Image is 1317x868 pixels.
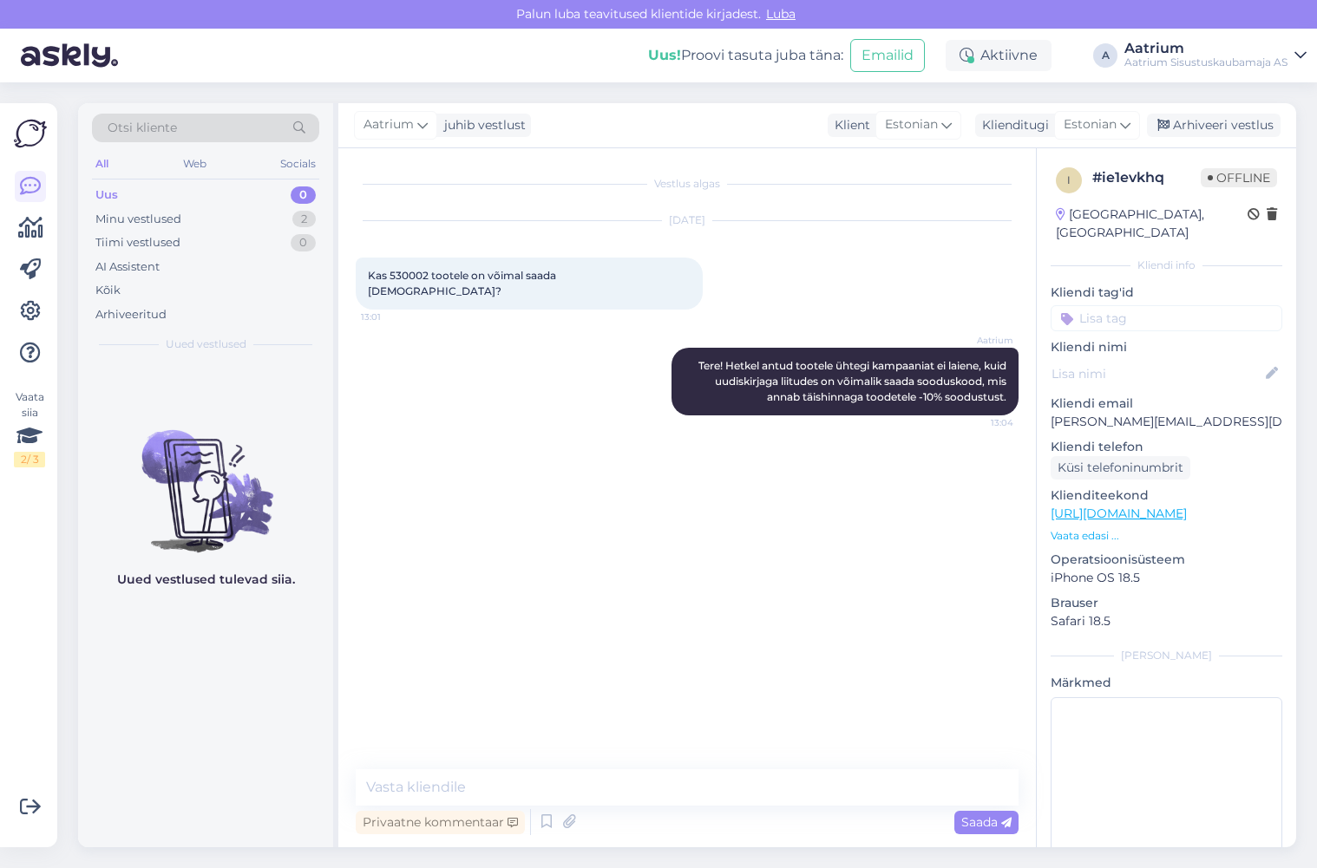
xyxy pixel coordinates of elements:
div: Web [180,153,210,175]
span: Tere! Hetkel antud tootele ühtegi kampaaniat ei laiene, kuid uudiskirjaga liitudes on võimalik sa... [698,359,1009,403]
div: Kõik [95,282,121,299]
div: 0 [291,186,316,204]
div: Küsi telefoninumbrit [1051,456,1190,480]
p: Klienditeekond [1051,486,1282,505]
span: Uued vestlused [166,336,246,352]
div: Privaatne kommentaar [356,811,525,834]
p: Vaata edasi ... [1051,528,1282,544]
span: Aatrium [948,334,1013,347]
div: 2 [292,211,316,228]
input: Lisa tag [1051,305,1282,331]
span: Estonian [1064,115,1117,134]
div: Aatrium [1124,42,1288,55]
p: iPhone OS 18.5 [1051,569,1282,587]
span: Estonian [885,115,938,134]
b: Uus! [648,47,681,63]
div: Vaata siia [14,389,45,467]
div: 2 / 3 [14,452,45,467]
input: Lisa nimi [1052,364,1262,383]
span: Kas 530002 tootele on võimal saada [DEMOGRAPHIC_DATA]? [368,269,559,297]
p: [PERSON_NAME][EMAIL_ADDRESS][DOMAIN_NAME] [1051,413,1282,431]
img: Askly Logo [14,117,47,150]
span: Otsi kliente [108,119,177,137]
div: Minu vestlused [95,211,181,228]
button: Emailid [850,39,925,72]
div: [GEOGRAPHIC_DATA], [GEOGRAPHIC_DATA] [1056,206,1248,242]
div: A [1093,43,1117,68]
div: Aatrium Sisustuskaubamaja AS [1124,55,1288,69]
div: Uus [95,186,118,204]
span: Luba [761,6,801,22]
div: 0 [291,234,316,251]
p: Kliendi email [1051,395,1282,413]
div: Arhiveeri vestlus [1147,114,1281,137]
div: Arhiveeritud [95,306,167,323]
p: Märkmed [1051,674,1282,692]
div: Proovi tasuta juba täna: [648,45,843,66]
div: Socials [277,153,319,175]
div: Kliendi info [1051,258,1282,273]
div: Vestlus algas [356,176,1019,192]
p: Kliendi tag'id [1051,284,1282,302]
p: Uued vestlused tulevad siia. [117,571,295,589]
p: Brauser [1051,594,1282,612]
p: Kliendi nimi [1051,338,1282,356]
span: 13:01 [361,310,426,323]
span: i [1067,173,1071,186]
div: AI Assistent [95,258,160,276]
div: [DATE] [356,212,1019,228]
div: Klient [828,116,870,134]
div: All [92,153,112,175]
a: [URL][DOMAIN_NAME] [1051,506,1187,521]
div: # ie1evkhq [1092,167,1201,188]
div: Klienditugi [975,116,1049,134]
img: No chats [78,399,333,555]
p: Safari 18.5 [1051,612,1282,630]
span: Saada [961,814,1012,830]
div: juhib vestlust [437,116,526,134]
span: Aatrium [364,115,414,134]
div: Tiimi vestlused [95,234,180,251]
div: [PERSON_NAME] [1051,648,1282,663]
span: Offline [1201,168,1277,187]
a: AatriumAatrium Sisustuskaubamaja AS [1124,42,1307,69]
p: Kliendi telefon [1051,438,1282,456]
p: Operatsioonisüsteem [1051,551,1282,569]
div: Aktiivne [946,40,1052,71]
span: 13:04 [948,416,1013,429]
